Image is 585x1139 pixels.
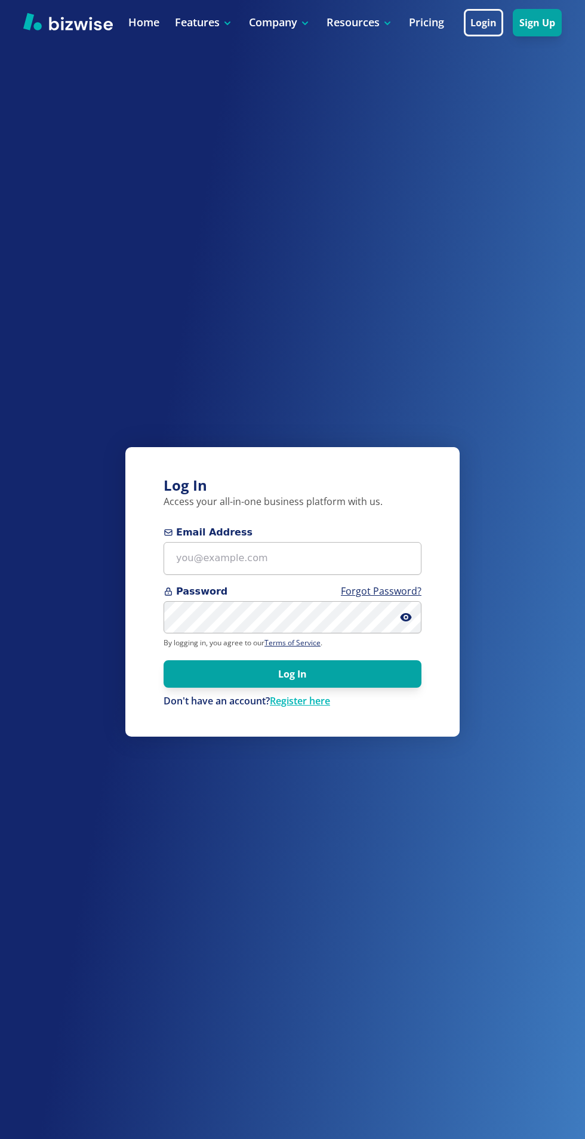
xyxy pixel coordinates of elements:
a: Home [128,15,159,30]
button: Login [464,9,503,36]
p: By logging in, you agree to our . [164,638,421,648]
p: Features [175,15,233,30]
p: Resources [327,15,393,30]
span: Password [164,584,421,599]
button: Log In [164,660,421,688]
a: Forgot Password? [341,584,421,598]
a: Sign Up [513,17,562,29]
a: Terms of Service [264,638,321,648]
img: Bizwise Logo [23,13,113,30]
input: you@example.com [164,542,421,575]
a: Pricing [409,15,444,30]
button: Sign Up [513,9,562,36]
p: Company [249,15,311,30]
p: Don't have an account? [164,695,421,708]
span: Email Address [164,525,421,540]
div: Don't have an account?Register here [164,695,421,708]
a: Register here [270,694,330,707]
a: Login [464,17,513,29]
p: Access your all-in-one business platform with us. [164,495,421,509]
h3: Log In [164,476,421,495]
